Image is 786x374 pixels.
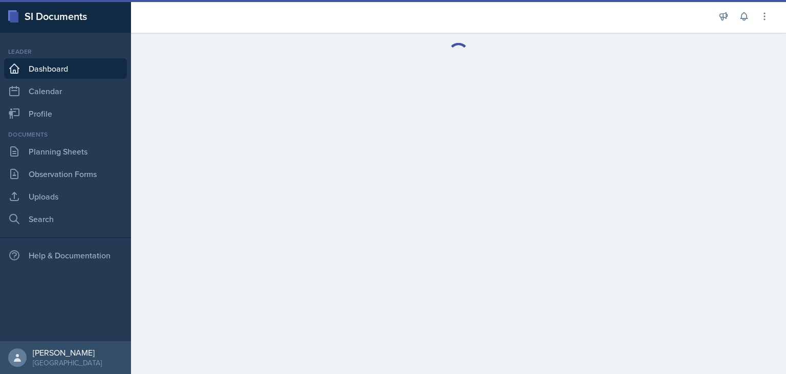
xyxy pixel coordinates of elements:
[4,141,127,162] a: Planning Sheets
[33,358,102,368] div: [GEOGRAPHIC_DATA]
[4,164,127,184] a: Observation Forms
[4,47,127,56] div: Leader
[4,186,127,207] a: Uploads
[4,58,127,79] a: Dashboard
[4,130,127,139] div: Documents
[4,103,127,124] a: Profile
[4,245,127,266] div: Help & Documentation
[4,81,127,101] a: Calendar
[4,209,127,229] a: Search
[33,347,102,358] div: [PERSON_NAME]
